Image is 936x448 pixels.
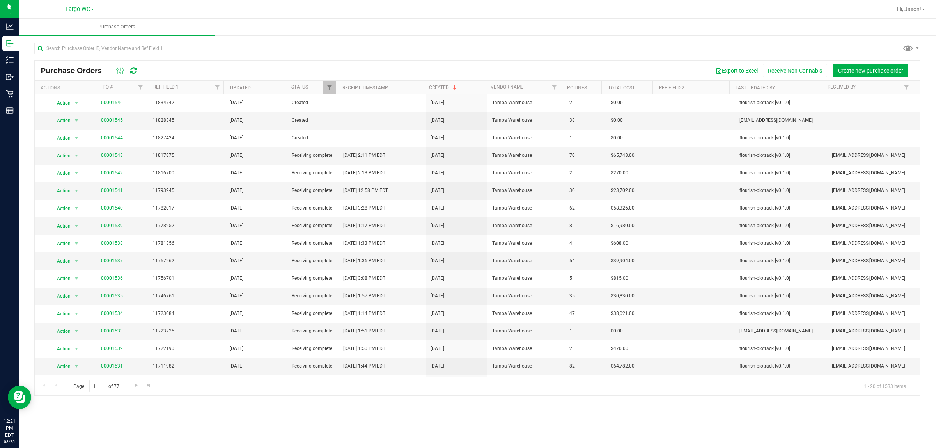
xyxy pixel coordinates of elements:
span: Purchase Orders [88,23,146,30]
span: 11817875 [152,152,220,159]
span: $0.00 [611,99,623,107]
span: $64,782.00 [611,363,635,370]
span: Action [50,291,71,302]
span: [DATE] 3:28 PM EDT [343,204,385,212]
span: Tampa Warehouse [492,204,560,212]
span: $270.00 [611,169,628,177]
span: Tampa Warehouse [492,363,560,370]
span: flourish-biotrack [v0.1.0] [739,99,823,107]
span: 11723725 [152,327,220,335]
span: [DATE] [230,134,243,142]
span: [DATE] 1:33 PM EDT [343,240,385,247]
span: 11757262 [152,257,220,265]
span: select [71,150,81,161]
a: Received By [828,84,856,90]
span: flourish-biotrack [v0.1.0] [739,257,823,265]
span: Tampa Warehouse [492,187,560,194]
span: flourish-biotrack [v0.1.0] [739,345,823,352]
span: [DATE] [431,257,444,265]
a: 00001540 [101,205,123,211]
span: $815.00 [611,275,628,282]
span: [EMAIL_ADDRESS][DOMAIN_NAME] [832,240,915,247]
span: Tampa Warehouse [492,327,560,335]
span: $23,702.00 [611,187,635,194]
span: flourish-biotrack [v0.1.0] [739,240,823,247]
span: [DATE] [230,204,243,212]
a: 00001545 [101,117,123,123]
button: Receive Non-Cannabis [763,64,827,77]
span: Largo WC [66,6,90,12]
span: [DATE] [230,275,243,282]
button: Export to Excel [711,64,763,77]
span: Action [50,133,71,144]
span: [DATE] [431,292,444,300]
span: 11746761 [152,292,220,300]
a: Total Cost [608,85,635,91]
a: Created [429,85,458,90]
span: Action [50,168,71,179]
span: Action [50,273,71,284]
span: flourish-biotrack [v0.1.0] [739,134,823,142]
a: 00001542 [101,170,123,176]
span: $470.00 [611,345,628,352]
span: Tampa Warehouse [492,152,560,159]
span: Action [50,203,71,214]
span: [EMAIL_ADDRESS][DOMAIN_NAME] [832,187,915,194]
span: [DATE] [431,134,444,142]
span: Receiving complete [292,222,334,229]
span: [DATE] [230,152,243,159]
a: 00001539 [101,223,123,228]
span: 54 [569,257,601,265]
span: [DATE] [230,117,243,124]
a: Ref Field 2 [659,85,684,91]
span: [EMAIL_ADDRESS][DOMAIN_NAME] [832,292,915,300]
div: Actions [41,85,93,91]
span: 11711982 [152,363,220,370]
span: select [71,256,81,267]
span: select [71,308,81,319]
span: select [71,343,81,354]
span: Action [50,185,71,196]
a: Receipt Timestamp [342,85,388,91]
span: [DATE] [431,363,444,370]
span: Action [50,150,71,161]
a: Filter [548,81,560,94]
span: select [71,273,81,284]
span: flourish-biotrack [v0.1.0] [739,292,823,300]
span: Receiving complete [292,363,334,370]
span: 8 [569,222,601,229]
span: [DATE] 1:17 PM EDT [343,222,385,229]
a: 00001531 [101,363,123,369]
a: 00001544 [101,135,123,140]
span: flourish-biotrack [v0.1.0] [739,169,823,177]
span: [DATE] [230,187,243,194]
span: 30 [569,187,601,194]
a: Purchase Orders [19,19,215,35]
a: 00001534 [101,311,123,316]
a: Go to the next page [131,380,142,391]
span: [DATE] 1:50 PM EDT [343,345,385,352]
span: [DATE] 1:57 PM EDT [343,292,385,300]
span: Create new purchase order [838,68,903,74]
span: [DATE] 1:36 PM EDT [343,257,385,265]
span: [DATE] 12:58 PM EDT [343,187,388,194]
span: flourish-biotrack [v0.1.0] [739,187,823,194]
span: 11827424 [152,134,220,142]
a: PO Lines [567,85,587,91]
p: 12:21 PM EDT [4,418,15,439]
a: Last Updated By [736,85,775,91]
span: 70 [569,152,601,159]
span: 11782017 [152,204,220,212]
span: 47 [569,310,601,317]
button: Create new purchase order [833,64,908,77]
span: select [71,326,81,337]
span: Tampa Warehouse [492,169,560,177]
span: Action [50,115,71,126]
span: 62 [569,204,601,212]
span: Tampa Warehouse [492,134,560,142]
span: 11722190 [152,345,220,352]
span: [DATE] 1:14 PM EDT [343,310,385,317]
span: [DATE] [431,240,444,247]
span: select [71,115,81,126]
span: [EMAIL_ADDRESS][DOMAIN_NAME] [739,117,823,124]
